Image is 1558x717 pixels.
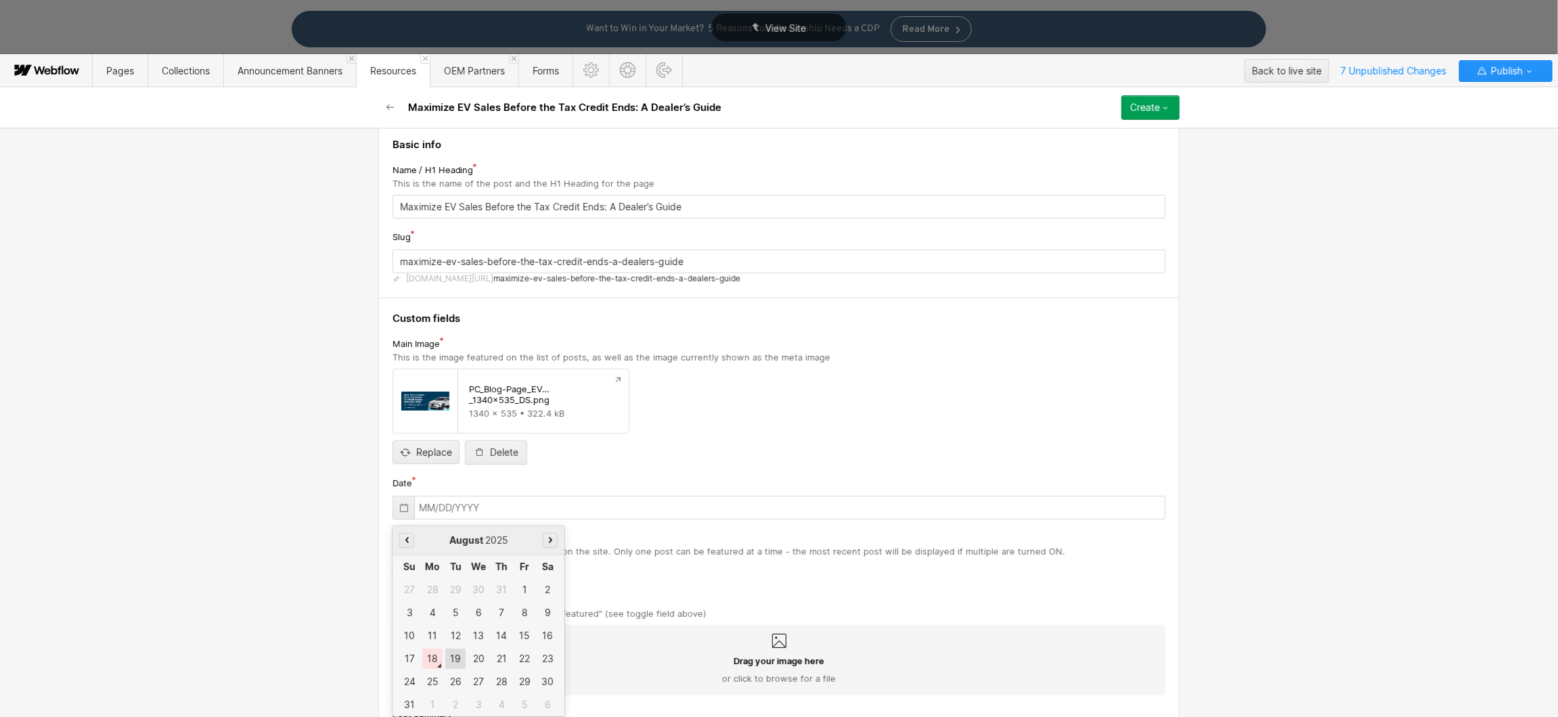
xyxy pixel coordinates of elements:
[422,672,443,692] div: 25
[422,557,443,577] div: Mo
[422,626,443,646] div: 11
[399,603,420,623] div: 3
[399,672,420,692] div: 24
[537,557,558,577] div: Sa
[468,580,489,600] div: 30
[765,22,806,34] span: View Site
[468,649,489,669] div: 20
[399,695,420,715] div: 31
[537,649,558,669] div: 23
[399,649,420,669] div: 17
[414,535,543,546] div: 2025
[445,626,466,646] div: 12
[491,626,512,646] div: 14
[422,580,443,600] div: 28
[468,626,489,646] div: 13
[422,695,443,715] div: 1
[399,557,420,577] div: Su
[514,672,535,692] div: 29
[537,580,558,600] div: 2
[491,672,512,692] div: 28
[468,695,489,715] div: 3
[491,649,512,669] div: 21
[514,603,535,623] div: 8
[514,557,535,577] div: Fr
[537,695,558,715] div: 6
[399,580,420,600] div: 27
[468,603,489,623] div: 6
[491,580,512,600] div: 31
[491,603,512,623] div: 7
[445,603,466,623] div: 5
[514,580,535,600] div: 1
[491,557,512,577] div: Th
[445,672,466,692] div: 26
[491,695,512,715] div: 4
[537,672,558,692] div: 30
[514,695,535,715] div: 5
[422,649,443,669] div: 18
[514,626,535,646] div: 15
[468,557,489,577] div: We
[514,649,535,669] div: 22
[445,580,466,600] div: 29
[445,557,466,577] div: Tu
[445,695,466,715] div: 2
[422,603,443,623] div: 4
[449,534,485,546] strong: August
[445,649,466,669] div: 19
[537,626,558,646] div: 16
[537,603,558,623] div: 9
[399,626,420,646] div: 10
[468,672,489,692] div: 27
